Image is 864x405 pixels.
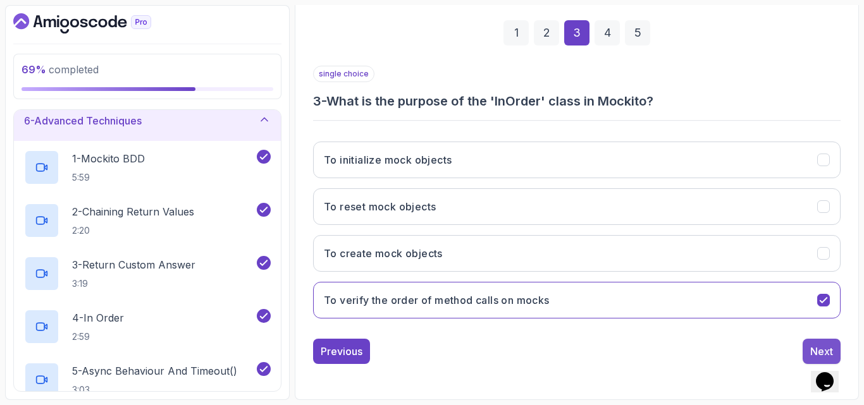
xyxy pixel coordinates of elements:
[313,339,370,364] button: Previous
[72,224,194,237] p: 2:20
[324,246,443,261] h3: To create mock objects
[72,384,237,396] p: 3:03
[72,151,145,166] p: 1 - Mockito BDD
[503,20,529,45] div: 1
[625,20,650,45] div: 5
[313,188,841,225] button: To reset mock objects
[324,199,436,214] h3: To reset mock objects
[72,277,195,290] p: 3:19
[534,20,559,45] div: 2
[810,344,833,359] div: Next
[324,293,550,308] h3: To verify the order of method calls on mocks
[313,66,374,82] p: single choice
[564,20,589,45] div: 3
[72,171,145,184] p: 5:59
[24,150,271,185] button: 1-Mockito BDD5:59
[324,152,452,167] h3: To initialize mock objects
[595,20,620,45] div: 4
[313,235,841,272] button: To create mock objects
[72,204,194,219] p: 2 - Chaining Return Values
[313,92,841,110] h3: 3 - What is the purpose of the 'InOrder' class in Mockito?
[313,282,841,318] button: To verify the order of method calls on mocks
[811,354,851,392] iframe: chat widget
[24,113,142,128] h3: 6 - Advanced Techniques
[13,13,180,33] a: Dashboard
[14,100,281,141] button: 6-Advanced Techniques
[22,63,46,76] span: 69 %
[24,203,271,238] button: 2-Chaining Return Values2:20
[24,256,271,291] button: 3-Return Custom Answer3:19
[72,257,195,272] p: 3 - Return Custom Answer
[72,330,124,343] p: 2:59
[22,63,99,76] span: completed
[24,362,271,397] button: 5-Async Behaviour And Timeout()3:03
[321,344,362,359] div: Previous
[313,142,841,178] button: To initialize mock objects
[803,339,841,364] button: Next
[24,309,271,344] button: 4-In Order2:59
[72,363,237,378] p: 5 - Async Behaviour And Timeout()
[72,310,124,325] p: 4 - In Order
